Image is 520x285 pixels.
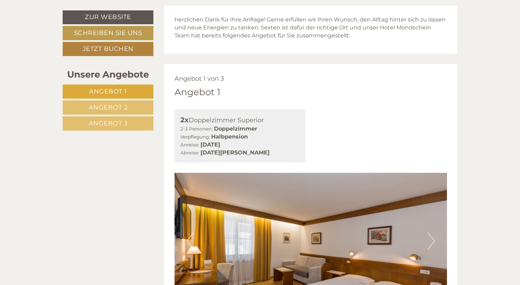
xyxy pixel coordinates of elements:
[120,5,153,17] div: Montag
[174,16,447,40] p: herzlichen Dank für Ihre Anfrage! Gerne erfüllen wir Ihren Wunsch, den Alltag hinter sich zu lass...
[5,19,128,40] div: Guten Tag, wie können wir Ihnen helfen?
[89,119,128,127] span: Angebot 3
[180,116,189,124] b: 2x
[187,232,194,250] button: Previous
[180,142,199,148] small: Anreise:
[63,68,153,81] div: Unsere Angebote
[180,150,199,155] small: Abreise:
[214,125,257,132] b: Doppelzimmer
[174,75,224,82] span: Angebot 1 von 3
[180,115,300,125] div: Doppelzimmer Superior
[89,104,128,111] span: Angebot 2
[89,88,127,95] span: Angebot 1
[200,149,270,156] b: [DATE][PERSON_NAME]
[10,20,124,26] div: Hotel Mondschein
[223,180,273,195] button: Senden
[63,42,153,56] a: Jetzt buchen
[180,126,213,132] small: 2-3 Personen:
[180,134,210,140] small: Verpflegung:
[63,10,153,24] a: Zur Website
[211,133,248,140] b: Halbpension
[200,141,220,148] b: [DATE]
[174,86,220,99] div: Angebot 1
[63,26,153,40] a: Schreiben Sie uns
[428,232,435,250] button: Next
[10,34,124,38] small: 22:29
